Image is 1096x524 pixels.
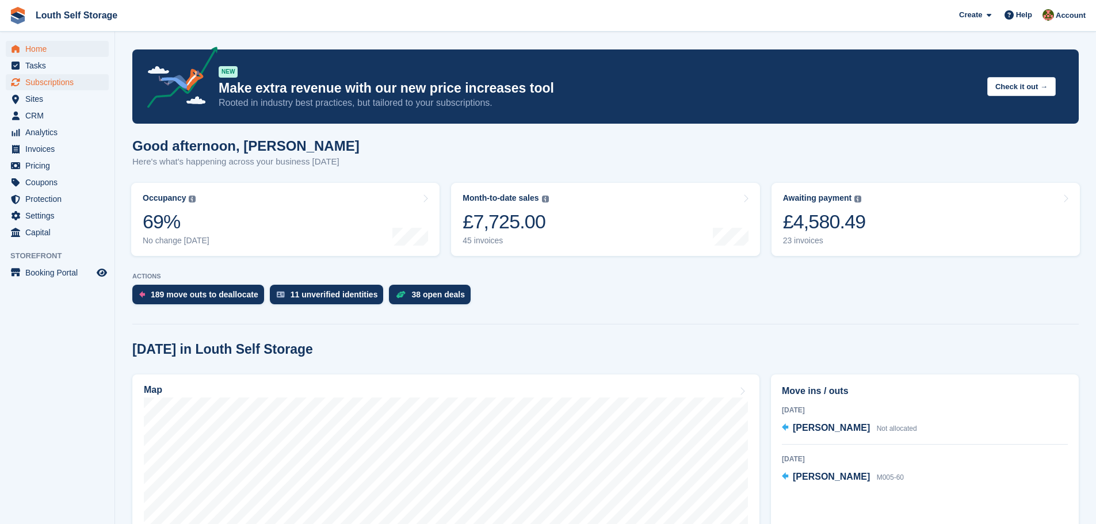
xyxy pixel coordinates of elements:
[139,291,145,298] img: move_outs_to_deallocate_icon-f764333ba52eb49d3ac5e1228854f67142a1ed5810a6f6cc68b1a99e826820c5.svg
[6,208,109,224] a: menu
[1056,10,1086,21] span: Account
[1016,9,1032,21] span: Help
[219,97,978,109] p: Rooted in industry best practices, but tailored to your subscriptions.
[6,41,109,57] a: menu
[132,285,270,310] a: 189 move outs to deallocate
[25,91,94,107] span: Sites
[25,124,94,140] span: Analytics
[987,77,1056,96] button: Check it out →
[959,9,982,21] span: Create
[25,265,94,281] span: Booking Portal
[25,191,94,207] span: Protection
[6,74,109,90] a: menu
[25,174,94,190] span: Coupons
[10,250,114,262] span: Storefront
[782,421,917,436] a: [PERSON_NAME] Not allocated
[25,141,94,157] span: Invoices
[782,470,904,485] a: [PERSON_NAME] M005-60
[6,141,109,157] a: menu
[793,423,870,433] span: [PERSON_NAME]
[783,193,852,203] div: Awaiting payment
[25,108,94,124] span: CRM
[277,291,285,298] img: verify_identity-adf6edd0f0f0b5bbfe63781bf79b02c33cf7c696d77639b501bdc392416b5a36.svg
[6,224,109,240] a: menu
[143,236,209,246] div: No change [DATE]
[144,385,162,395] h2: Map
[772,183,1080,256] a: Awaiting payment £4,580.49 23 invoices
[6,158,109,174] a: menu
[411,290,465,299] div: 38 open deals
[877,424,917,433] span: Not allocated
[6,91,109,107] a: menu
[132,342,313,357] h2: [DATE] in Louth Self Storage
[6,58,109,74] a: menu
[463,193,539,203] div: Month-to-date sales
[6,265,109,281] a: menu
[31,6,122,25] a: Louth Self Storage
[25,208,94,224] span: Settings
[132,155,360,169] p: Here's what's happening across your business [DATE]
[463,236,548,246] div: 45 invoices
[783,236,866,246] div: 23 invoices
[6,191,109,207] a: menu
[25,158,94,174] span: Pricing
[131,183,440,256] a: Occupancy 69% No change [DATE]
[793,472,870,481] span: [PERSON_NAME]
[138,47,218,112] img: price-adjustments-announcement-icon-8257ccfd72463d97f412b2fc003d46551f7dbcb40ab6d574587a9cd5c0d94...
[1042,9,1054,21] img: Andy Smith
[189,196,196,202] img: icon-info-grey-7440780725fd019a000dd9b08b2336e03edf1995a4989e88bcd33f0948082b44.svg
[6,174,109,190] a: menu
[783,210,866,234] div: £4,580.49
[25,41,94,57] span: Home
[132,273,1079,280] p: ACTIONS
[25,224,94,240] span: Capital
[219,66,238,78] div: NEW
[143,193,186,203] div: Occupancy
[782,405,1068,415] div: [DATE]
[6,124,109,140] a: menu
[542,196,549,202] img: icon-info-grey-7440780725fd019a000dd9b08b2336e03edf1995a4989e88bcd33f0948082b44.svg
[463,210,548,234] div: £7,725.00
[95,266,109,280] a: Preview store
[270,285,389,310] a: 11 unverified identities
[151,290,258,299] div: 189 move outs to deallocate
[25,74,94,90] span: Subscriptions
[6,108,109,124] a: menu
[451,183,759,256] a: Month-to-date sales £7,725.00 45 invoices
[782,454,1068,464] div: [DATE]
[9,7,26,24] img: stora-icon-8386f47178a22dfd0bd8f6a31ec36ba5ce8667c1dd55bd0f319d3a0aa187defe.svg
[132,138,360,154] h1: Good afternoon, [PERSON_NAME]
[877,473,904,481] span: M005-60
[389,285,476,310] a: 38 open deals
[396,290,406,299] img: deal-1b604bf984904fb50ccaf53a9ad4b4a5d6e5aea283cecdc64d6e3604feb123c2.svg
[854,196,861,202] img: icon-info-grey-7440780725fd019a000dd9b08b2336e03edf1995a4989e88bcd33f0948082b44.svg
[782,384,1068,398] h2: Move ins / outs
[291,290,378,299] div: 11 unverified identities
[25,58,94,74] span: Tasks
[143,210,209,234] div: 69%
[219,80,978,97] p: Make extra revenue with our new price increases tool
